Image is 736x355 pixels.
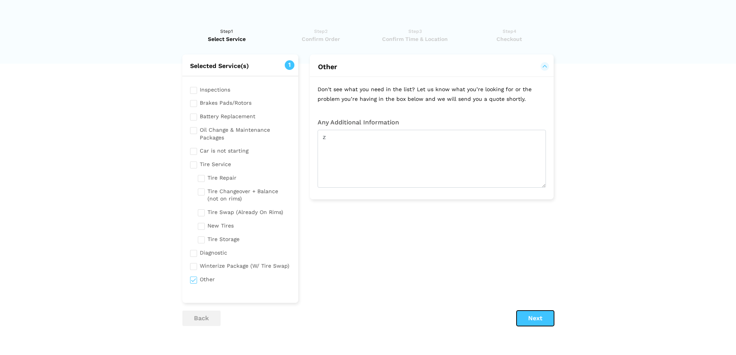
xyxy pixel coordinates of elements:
span: Confirm Order [276,35,365,43]
h2: Selected Service(s) [182,62,299,70]
button: Next [517,311,554,326]
a: Step4 [465,27,554,43]
button: back [182,311,221,326]
a: Step1 [182,27,272,43]
a: Step2 [276,27,365,43]
span: 1 [285,60,294,70]
span: Confirm Time & Location [371,35,460,43]
p: Don't see what you need in the list? Let us know what you’re looking for or the problem you’re ha... [310,77,554,111]
span: Select Service [182,35,272,43]
a: Step3 [371,27,460,43]
h3: Any Additional Information [318,119,546,126]
span: Checkout [465,35,554,43]
button: Other [318,62,546,71]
